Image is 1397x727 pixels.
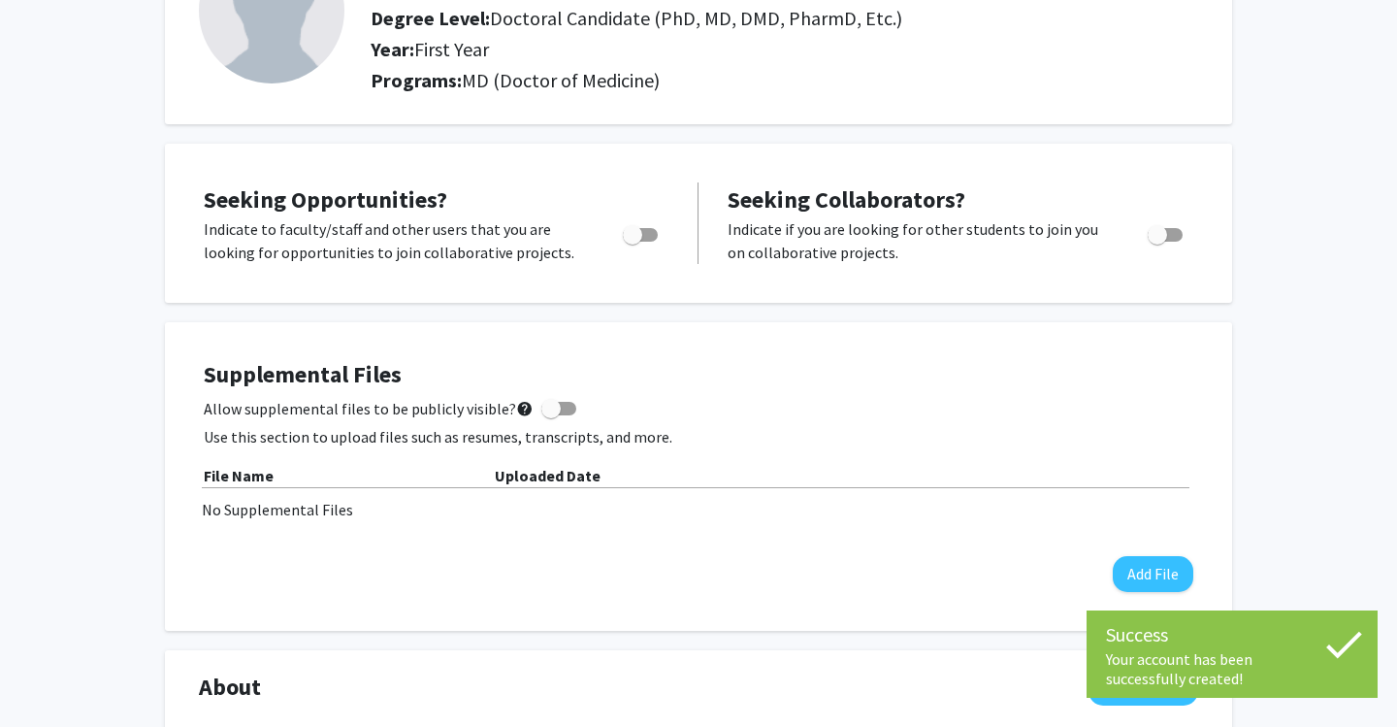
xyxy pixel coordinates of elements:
[204,466,274,485] b: File Name
[199,670,261,705] span: About
[615,217,668,247] div: Toggle
[414,37,489,61] span: First Year
[495,466,601,485] b: Uploaded Date
[204,397,534,420] span: Allow supplemental files to be publicly visible?
[1106,649,1358,688] div: Your account has been successfully created!
[728,217,1111,264] p: Indicate if you are looking for other students to join you on collaborative projects.
[204,361,1193,389] h4: Supplemental Files
[204,217,586,264] p: Indicate to faculty/staff and other users that you are looking for opportunities to join collabor...
[204,184,447,215] span: Seeking Opportunities?
[1113,556,1193,592] button: Add File
[1106,620,1358,649] div: Success
[371,7,1050,30] h2: Degree Level:
[204,425,1193,448] p: Use this section to upload files such as resumes, transcripts, and more.
[728,184,965,215] span: Seeking Collaborators?
[202,498,1195,521] div: No Supplemental Files
[371,38,1050,61] h2: Year:
[371,69,1198,92] h2: Programs:
[516,397,534,420] mat-icon: help
[490,6,902,30] span: Doctoral Candidate (PhD, MD, DMD, PharmD, Etc.)
[15,640,82,712] iframe: Chat
[462,68,660,92] span: MD (Doctor of Medicine)
[1140,217,1193,247] div: Toggle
